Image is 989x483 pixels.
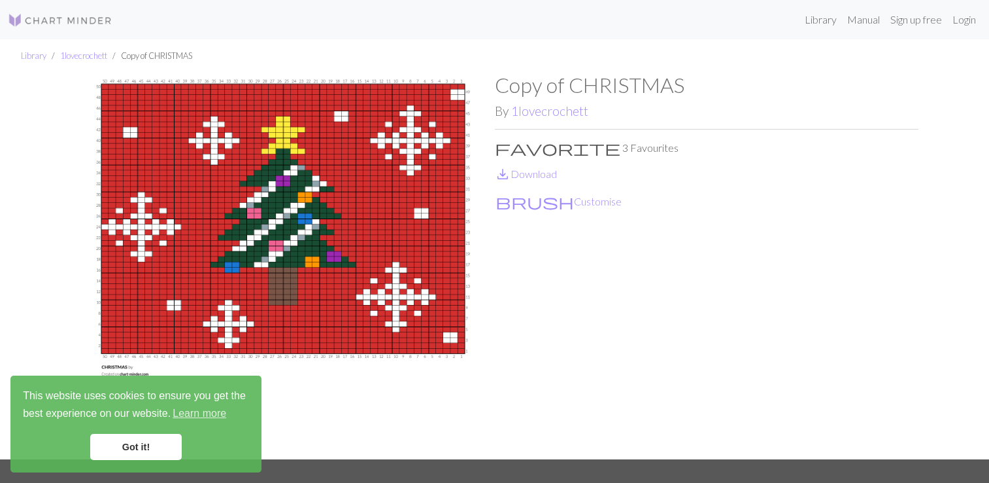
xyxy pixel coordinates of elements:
[799,7,842,33] a: Library
[495,140,918,156] p: 3 Favourites
[90,434,182,460] a: dismiss cookie message
[10,376,261,473] div: cookieconsent
[947,7,981,33] a: Login
[495,103,918,118] h2: By
[495,73,918,98] h1: Copy of CHRISTMAS
[511,103,588,118] a: 1lovecrochett
[107,50,192,62] li: Copy of CHRISTMAS
[495,194,574,209] i: Customise
[495,168,557,180] a: DownloadDownload
[495,139,620,157] span: favorite
[495,140,620,156] i: Favourite
[171,404,228,423] a: learn more about cookies
[495,166,511,182] i: Download
[495,193,622,210] button: CustomiseCustomise
[842,7,885,33] a: Manual
[885,7,947,33] a: Sign up free
[23,388,249,423] span: This website uses cookies to ensure you get the best experience on our website.
[60,50,107,61] a: 1lovecrochett
[495,165,511,183] span: save_alt
[8,12,112,28] img: Logo
[71,73,495,459] img: CHRISTMAS
[495,192,574,211] span: brush
[21,50,46,61] a: Library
